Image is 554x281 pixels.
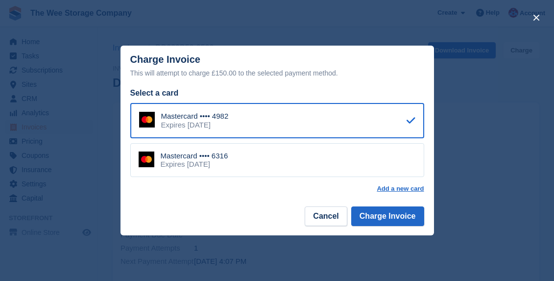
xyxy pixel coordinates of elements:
img: Mastercard Logo [139,152,154,167]
div: Select a card [130,87,424,99]
button: close [529,10,544,26]
div: This will attempt to charge £150.00 to the selected payment method. [130,67,424,79]
div: Mastercard •••• 4982 [161,112,229,121]
div: Expires [DATE] [161,160,228,169]
div: Charge Invoice [130,54,424,79]
img: Mastercard Logo [139,112,155,128]
button: Charge Invoice [351,206,424,226]
a: Add a new card [377,185,424,193]
div: Expires [DATE] [161,121,229,129]
button: Cancel [305,206,347,226]
div: Mastercard •••• 6316 [161,152,228,160]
